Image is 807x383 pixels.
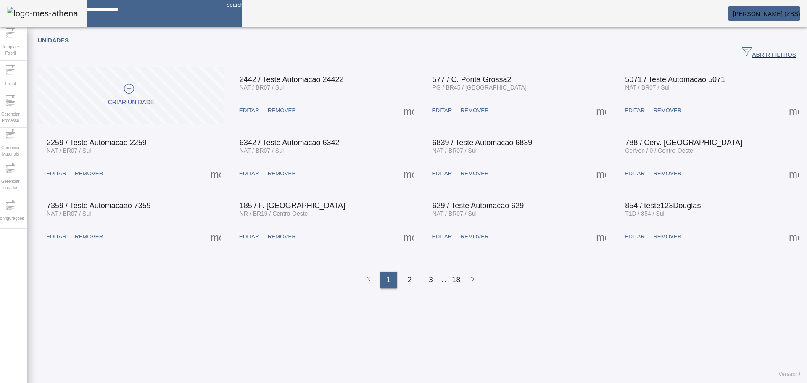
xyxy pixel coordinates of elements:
[46,169,66,178] span: EDITAR
[786,229,802,244] button: Mais
[108,98,154,107] div: Criar unidade
[239,106,259,115] span: EDITAR
[71,166,107,181] button: REMOVER
[433,210,477,217] span: NAT / BR07 / Sul
[47,138,147,147] span: 2259 / Teste Automacao 2259
[71,229,107,244] button: REMOVER
[625,169,645,178] span: EDITAR
[239,232,259,241] span: EDITAR
[460,169,488,178] span: REMOVER
[593,229,609,244] button: Mais
[75,169,103,178] span: REMOVER
[456,229,493,244] button: REMOVER
[38,37,69,44] span: Unidades
[264,229,300,244] button: REMOVER
[268,232,296,241] span: REMOVER
[42,229,71,244] button: EDITAR
[456,166,493,181] button: REMOVER
[240,75,344,84] span: 2442 / Teste Automacao 24422
[42,166,71,181] button: EDITAR
[7,7,78,20] img: logo-mes-athena
[733,11,800,17] span: [PERSON_NAME] (ZBS)
[433,147,477,154] span: NAT / BR07 / Sul
[47,201,151,210] span: 7359 / Teste Automacaao 7359
[649,166,686,181] button: REMOVER
[432,232,452,241] span: EDITAR
[649,229,686,244] button: REMOVER
[432,106,452,115] span: EDITAR
[240,210,308,217] span: NR / BR19 / Centro-Oeste
[620,103,649,118] button: EDITAR
[47,147,91,154] span: NAT / BR07 / Sul
[240,84,284,91] span: NAT / BR07 / Sul
[75,232,103,241] span: REMOVER
[653,106,681,115] span: REMOVER
[235,166,264,181] button: EDITAR
[428,166,456,181] button: EDITAR
[208,166,223,181] button: Mais
[625,75,725,84] span: 5071 / Teste Automacao 5071
[428,103,456,118] button: EDITAR
[441,272,450,288] li: ...
[3,78,18,90] span: Fabril
[429,275,433,285] span: 3
[620,229,649,244] button: EDITAR
[433,84,527,91] span: PG / BR45 / [GEOGRAPHIC_DATA]
[456,103,493,118] button: REMOVER
[401,103,416,118] button: Mais
[460,106,488,115] span: REMOVER
[433,75,512,84] span: 577 / C. Ponta Grossa2
[401,166,416,181] button: Mais
[742,47,796,59] span: ABRIR FILTROS
[268,169,296,178] span: REMOVER
[625,106,645,115] span: EDITAR
[593,103,609,118] button: Mais
[452,272,460,288] li: 18
[432,169,452,178] span: EDITAR
[235,229,264,244] button: EDITAR
[401,229,416,244] button: Mais
[433,138,533,147] span: 6839 / Teste Automacao 6839
[778,371,803,377] span: Versão: ()
[653,232,681,241] span: REMOVER
[625,210,664,217] span: T1D / 854 / Sul
[268,106,296,115] span: REMOVER
[240,138,340,147] span: 6342 / Teste Automacao 6342
[408,275,412,285] span: 2
[240,201,345,210] span: 185 / F. [GEOGRAPHIC_DATA]
[428,229,456,244] button: EDITAR
[786,166,802,181] button: Mais
[460,232,488,241] span: REMOVER
[625,147,693,154] span: CerVen / 0 / Centro-Oeste
[620,166,649,181] button: EDITAR
[240,147,284,154] span: NAT / BR07 / Sul
[208,229,223,244] button: Mais
[649,103,686,118] button: REMOVER
[264,166,300,181] button: REMOVER
[47,210,91,217] span: NAT / BR07 / Sul
[735,45,803,61] button: ABRIR FILTROS
[46,232,66,241] span: EDITAR
[264,103,300,118] button: REMOVER
[653,169,681,178] span: REMOVER
[625,201,701,210] span: 854 / teste123Douglas
[786,103,802,118] button: Mais
[239,169,259,178] span: EDITAR
[625,84,669,91] span: NAT / BR07 / Sul
[235,103,264,118] button: EDITAR
[625,232,645,241] span: EDITAR
[593,166,609,181] button: Mais
[625,138,742,147] span: 788 / Cerv. [GEOGRAPHIC_DATA]
[38,67,224,124] button: Criar unidade
[433,201,524,210] span: 629 / Teste Automacao 629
